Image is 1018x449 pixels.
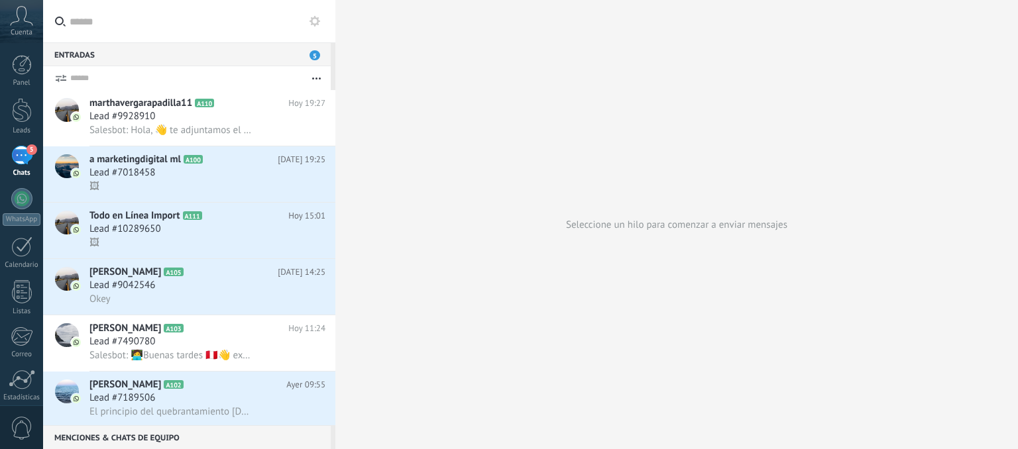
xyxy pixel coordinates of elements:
span: Lead #7189506 [89,391,155,405]
div: Calendario [3,261,41,270]
span: Lead #7018458 [89,166,155,179]
span: A111 [183,211,202,220]
img: icon [72,113,81,122]
span: Lead #9042546 [89,279,155,292]
span: A103 [164,324,183,332]
span: Hoy 19:27 [288,97,325,110]
div: Listas [3,307,41,316]
span: 🖼 [89,180,99,193]
img: icon [72,169,81,178]
span: 🖼 [89,236,99,249]
a: avataricon[PERSON_NAME]A103Hoy 11:24Lead #7490780Salesbot: 🧑‍💻Buenas tardes 🇵🇪👋 excelentes notici... [43,315,335,371]
span: A105 [164,268,183,276]
a: avataricona marketingdigital mlA100[DATE] 19:25Lead #7018458🖼 [43,146,335,202]
span: A100 [184,155,203,164]
img: icon [72,338,81,347]
div: Menciones & Chats de equipo [43,425,331,449]
span: Hoy 15:01 [288,209,325,223]
div: Entradas [43,42,331,66]
span: [PERSON_NAME] [89,322,161,335]
span: A110 [195,99,214,107]
div: WhatsApp [3,213,40,226]
span: a marketingdigital ml [89,153,181,166]
span: 5 [310,50,320,60]
span: Ayer 09:55 [286,378,325,391]
div: Chats [3,169,41,177]
span: Lead #10289650 [89,223,161,236]
span: Salesbot: 🧑‍💻Buenas tardes 🇵🇪👋 excelentes noticias🥳. *Su pedido ya llegó a su destino 🚛 y está li... [89,349,253,362]
img: icon [72,394,81,403]
a: avataricon[PERSON_NAME]A102Ayer 09:55Lead #7189506El principio del quebrantamiento [DATE] COMPART... [43,372,335,427]
a: avataricon[PERSON_NAME]A105[DATE] 14:25Lead #9042546Okey [43,259,335,315]
a: avatariconTodo en Línea ImportA111Hoy 15:01Lead #10289650🖼 [43,203,335,258]
span: 5 [27,144,37,155]
a: avatariconmarthavergarapadilla11A110Hoy 19:27Lead #9928910Salesbot: Hola, 👋 te adjuntamos el *vou... [43,90,335,146]
img: icon [72,225,81,234]
div: Estadísticas [3,393,41,402]
span: Okey [89,293,111,305]
img: icon [72,281,81,291]
span: [DATE] 14:25 [278,266,325,279]
span: Cuenta [11,28,32,37]
span: [PERSON_NAME] [89,266,161,279]
span: [PERSON_NAME] [89,378,161,391]
span: A102 [164,380,183,389]
div: Panel [3,79,41,87]
span: Lead #9928910 [89,110,155,123]
div: Correo [3,350,41,359]
div: Leads [3,126,41,135]
span: Salesbot: Hola, 👋 te adjuntamos el *voucher* de tu envío por la agencia Shalom🚛🇵🇪, igualmente cua... [89,124,253,136]
span: Todo en Línea Import [89,209,180,223]
span: Lead #7490780 [89,335,155,348]
span: [DATE] 19:25 [278,153,325,166]
span: Hoy 11:24 [288,322,325,335]
span: marthavergarapadilla11 [89,97,192,110]
span: El principio del quebrantamiento [DATE] COMPARTIR [DATE] 5 [PERSON_NAME] 12:24-25 Dios a menudo h... [89,405,253,418]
